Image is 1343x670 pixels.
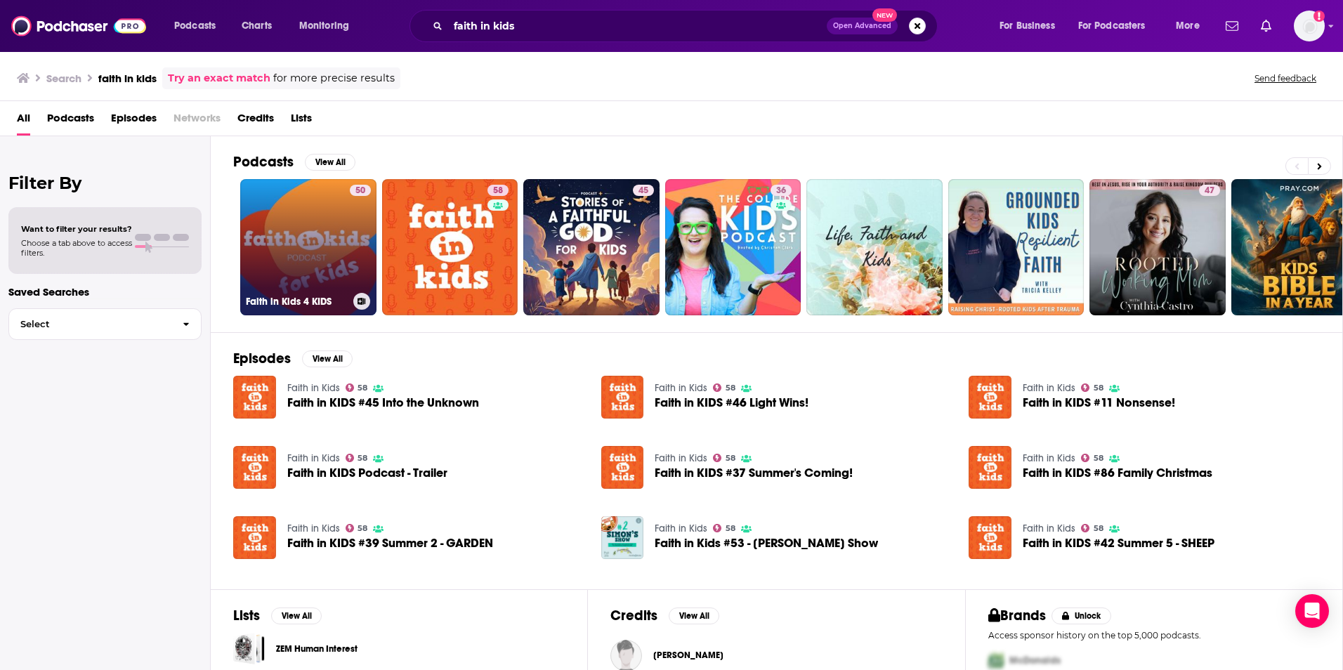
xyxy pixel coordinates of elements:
a: 58 [1081,383,1103,392]
a: Charts [232,15,280,37]
a: 47 [1199,185,1220,196]
span: Want to filter your results? [21,224,132,234]
a: 58 [382,179,518,315]
h3: Faith in Kids 4 KIDS [246,296,348,308]
a: Faith in Kids [287,382,340,394]
img: Faith in KIDS #46 Light Wins! [601,376,644,419]
a: Faith in KIDS #11 Nonsense! [1023,397,1175,409]
a: PodcastsView All [233,153,355,171]
span: 45 [638,184,648,198]
a: Faith in KIDS #37 Summer's Coming! [655,467,853,479]
a: Faith in KIDS #39 Summer 2 - GARDEN [287,537,493,549]
a: 50 [350,185,371,196]
img: Faith in KIDS #42 Summer 5 - SHEEP [969,516,1011,559]
span: 58 [726,525,735,532]
span: Credits [237,107,274,136]
button: open menu [1069,15,1166,37]
a: Faith in Kids [655,382,707,394]
button: Unlock [1052,607,1111,624]
span: 36 [776,184,786,198]
button: Open AdvancedNew [827,18,898,34]
a: 58 [713,383,735,392]
button: open menu [1166,15,1217,37]
a: 58 [1081,524,1103,532]
a: Faith in Kids [1023,452,1075,464]
span: For Podcasters [1078,16,1146,36]
a: Faith in Kids [655,523,707,534]
img: Faith in KIDS Podcast - Trailer [233,446,276,489]
h2: Episodes [233,350,291,367]
a: 50Faith in Kids 4 KIDS [240,179,376,315]
span: 58 [358,455,367,461]
a: Faith in KIDS #42 Summer 5 - SHEEP [1023,537,1214,549]
a: ZEM Human Interest [233,633,265,664]
a: 45 [633,185,654,196]
a: ListsView All [233,607,322,624]
span: 47 [1205,184,1214,198]
a: Faith in KIDS #46 Light Wins! [655,397,808,409]
span: For Business [1000,16,1055,36]
button: open menu [289,15,367,37]
div: Open Intercom Messenger [1295,594,1329,628]
span: 58 [1094,525,1103,532]
span: More [1176,16,1200,36]
a: Show notifications dropdown [1255,14,1277,38]
span: 58 [1094,455,1103,461]
h2: Filter By [8,173,202,193]
img: Podchaser - Follow, Share and Rate Podcasts [11,13,146,39]
span: Open Advanced [833,22,891,29]
svg: Add a profile image [1313,11,1325,22]
input: Search podcasts, credits, & more... [448,15,827,37]
div: Search podcasts, credits, & more... [423,10,951,42]
a: Faith in Kids [287,452,340,464]
img: Faith in Kids #53 - Simon's Show [601,516,644,559]
a: Faith in KIDS #86 Family Christmas [1023,467,1212,479]
a: 58 [713,454,735,462]
span: Logged in as smacnaughton [1294,11,1325,41]
a: ZEM Human Interest [276,641,358,657]
span: for more precise results [273,70,395,86]
span: Episodes [111,107,157,136]
span: Select [9,320,171,329]
span: 58 [726,385,735,391]
a: 58 [1081,454,1103,462]
img: Faith in KIDS #86 Family Christmas [969,446,1011,489]
button: View All [302,350,353,367]
a: Faith in Kids [1023,523,1075,534]
a: EpisodesView All [233,350,353,367]
h2: Credits [610,607,657,624]
a: Try an exact match [168,70,270,86]
a: CreditsView All [610,607,719,624]
a: Lists [291,107,312,136]
button: View All [271,607,322,624]
span: 58 [493,184,503,198]
span: 58 [1094,385,1103,391]
button: Select [8,308,202,340]
a: All [17,107,30,136]
button: open menu [164,15,234,37]
h2: Lists [233,607,260,624]
a: Faith in KIDS #45 Into the Unknown [287,397,479,409]
span: 58 [726,455,735,461]
a: Show notifications dropdown [1220,14,1244,38]
span: New [872,8,898,22]
button: Show profile menu [1294,11,1325,41]
img: Faith in KIDS #39 Summer 2 - GARDEN [233,516,276,559]
button: View All [305,154,355,171]
a: 58 [346,383,368,392]
span: 50 [355,184,365,198]
h2: Brands [988,607,1047,624]
img: Faith in KIDS #37 Summer's Coming! [601,446,644,489]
